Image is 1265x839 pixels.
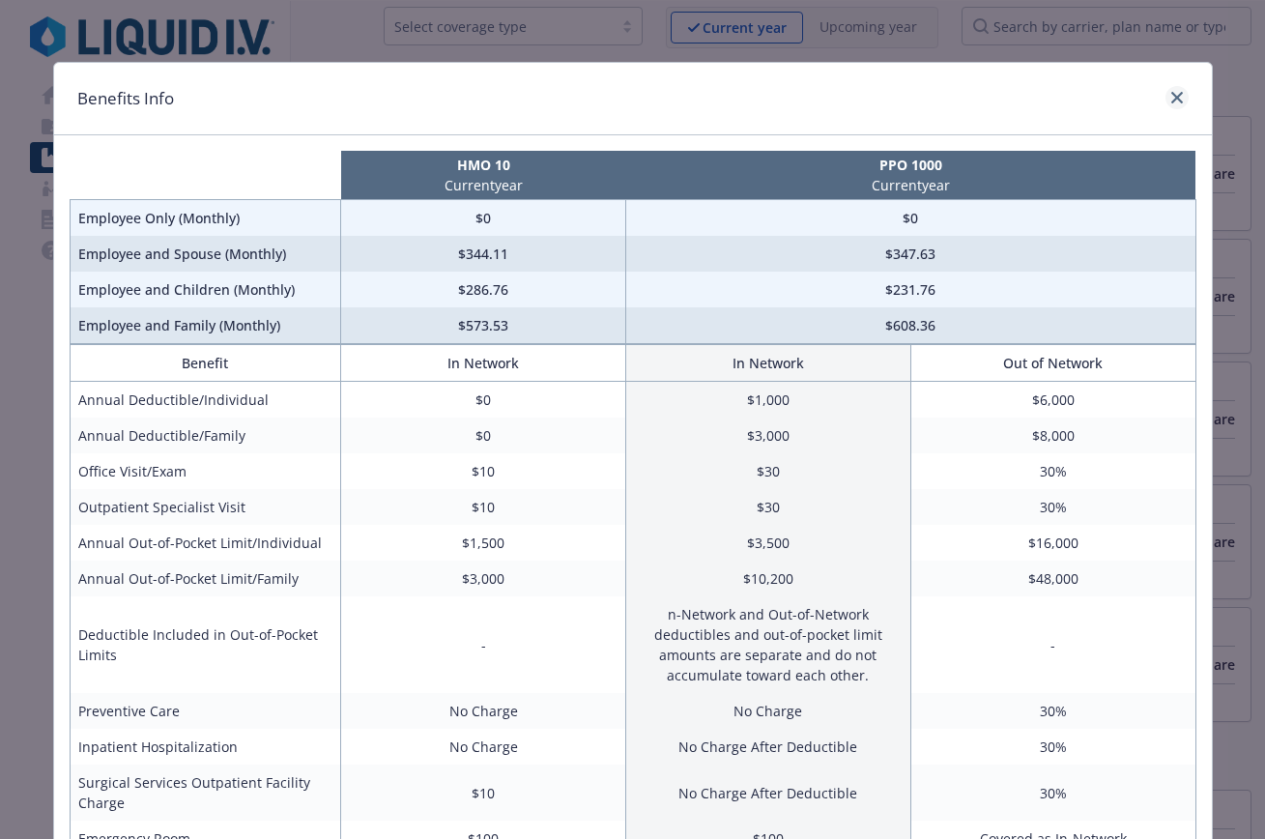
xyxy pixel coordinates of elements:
a: close [1165,86,1189,109]
td: $30 [626,453,911,489]
td: No Charge [626,693,911,729]
h1: Benefits Info [77,86,174,111]
p: PPO 1000 [630,155,1192,175]
p: Current year [345,175,622,195]
td: 30% [910,729,1195,765]
td: $1,500 [341,525,626,561]
td: $0 [341,418,626,453]
td: $286.76 [341,272,626,307]
td: 30% [910,765,1195,821]
td: $48,000 [910,561,1195,596]
td: $6,000 [910,382,1195,419]
td: - [910,596,1195,693]
td: $16,000 [910,525,1195,561]
th: In Network [626,345,911,382]
td: $347.63 [626,236,1195,272]
td: Inpatient Hospitalization [70,729,341,765]
td: No Charge [341,693,626,729]
td: No Charge After Deductible [626,729,911,765]
td: $3,500 [626,525,911,561]
td: Surgical Services Outpatient Facility Charge [70,765,341,821]
td: $231.76 [626,272,1195,307]
td: $30 [626,489,911,525]
td: $10 [341,765,626,821]
td: $10 [341,489,626,525]
td: Annual Deductible/Family [70,418,341,453]
td: $0 [341,200,626,237]
th: intentionally left blank [70,151,341,200]
td: Employee and Children (Monthly) [70,272,341,307]
td: $10,200 [626,561,911,596]
td: 30% [910,453,1195,489]
td: $8,000 [910,418,1195,453]
td: $3,000 [341,561,626,596]
th: In Network [341,345,626,382]
td: Annual Out-of-Pocket Limit/Family [70,561,341,596]
p: Current year [630,175,1192,195]
td: Annual Out-of-Pocket Limit/Individual [70,525,341,561]
td: $608.36 [626,307,1195,344]
td: 30% [910,489,1195,525]
td: $1,000 [626,382,911,419]
td: $10 [341,453,626,489]
td: - [341,596,626,693]
td: Employee Only (Monthly) [70,200,341,237]
td: No Charge [341,729,626,765]
td: Outpatient Specialist Visit [70,489,341,525]
td: $0 [341,382,626,419]
p: HMO 10 [345,155,622,175]
td: $0 [626,200,1195,237]
td: Employee and Spouse (Monthly) [70,236,341,272]
td: Employee and Family (Monthly) [70,307,341,344]
td: Annual Deductible/Individual [70,382,341,419]
td: No Charge After Deductible [626,765,911,821]
td: Deductible Included in Out-of-Pocket Limits [70,596,341,693]
td: $3,000 [626,418,911,453]
td: $344.11 [341,236,626,272]
th: Benefit [70,345,341,382]
td: n-Network and Out-of-Network deductibles and out-of-pocket limit amounts are separate and do not ... [626,596,911,693]
th: Out of Network [910,345,1195,382]
td: Preventive Care [70,693,341,729]
td: 30% [910,693,1195,729]
td: $573.53 [341,307,626,344]
td: Office Visit/Exam [70,453,341,489]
